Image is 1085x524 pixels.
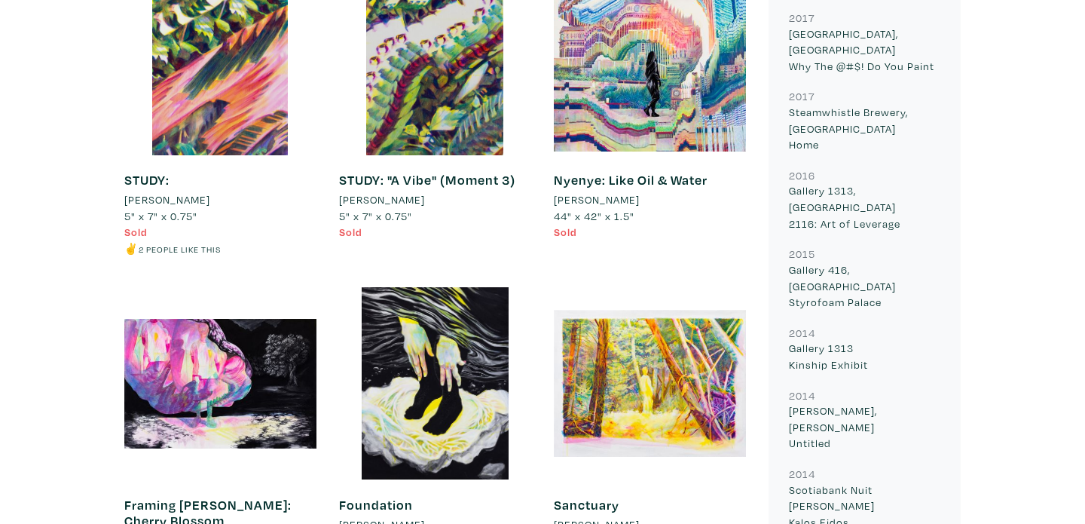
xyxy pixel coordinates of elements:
span: Sold [339,225,362,239]
a: Foundation [339,496,413,513]
li: [PERSON_NAME] [554,192,640,208]
a: Nyenye: Like Oil & Water [554,171,708,188]
span: 44" x 42" x 1.5" [554,209,634,223]
small: 2017 [789,89,815,103]
a: Sanctuary [554,496,619,513]
small: 2017 [789,11,815,25]
p: [PERSON_NAME], [PERSON_NAME] Untitled [789,403,940,452]
p: Gallery 1313, [GEOGRAPHIC_DATA] 2116: Art of Leverage [789,182,940,231]
span: 5" x 7" x 0.75" [339,209,412,223]
a: [PERSON_NAME] [124,192,316,208]
span: Sold [554,225,577,239]
p: Steamwhistle Brewery, [GEOGRAPHIC_DATA] Home [789,104,940,153]
small: 2014 [789,326,815,340]
small: 2014 [789,467,815,481]
li: [PERSON_NAME] [124,192,210,208]
a: STUDY: [124,171,170,188]
a: STUDY: "A Vibe" (Moment 3) [339,171,515,188]
small: 2015 [789,247,815,261]
a: [PERSON_NAME] [554,192,746,208]
p: [GEOGRAPHIC_DATA], [GEOGRAPHIC_DATA] Why The @#$! Do You Paint [789,26,940,75]
p: Gallery 1313 Kinship Exhibit [789,340,940,372]
small: 2016 [789,168,815,182]
small: 2 people like this [139,244,221,255]
li: ✌️ [124,241,316,257]
p: Gallery 416, [GEOGRAPHIC_DATA] Styrofoam Palace [789,262,940,311]
span: Sold [124,225,148,239]
li: [PERSON_NAME] [339,192,425,208]
span: 5" x 7" x 0.75" [124,209,197,223]
a: [PERSON_NAME] [339,192,531,208]
small: 2014 [789,388,815,403]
